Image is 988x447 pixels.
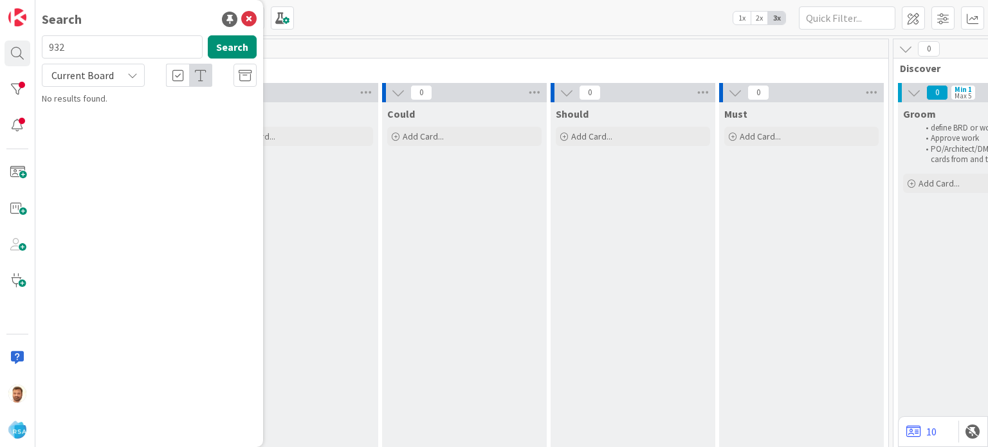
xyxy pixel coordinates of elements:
input: Search for title... [42,35,203,59]
div: Max 5 [955,93,971,99]
span: Add Card... [740,131,781,142]
span: Could [387,107,415,120]
span: 1x [733,12,751,24]
span: 0 [579,85,601,100]
div: Search [42,10,82,29]
input: Quick Filter... [799,6,895,30]
span: Should [556,107,589,120]
span: 0 [410,85,432,100]
span: Add Card... [571,131,612,142]
span: 0 [926,85,948,100]
span: 0 [918,41,940,57]
img: AS [8,385,26,403]
span: Product Backlog [47,62,872,75]
button: Search [208,35,257,59]
span: Current Board [51,69,114,82]
img: Visit kanbanzone.com [8,8,26,26]
div: Min 1 [955,86,972,93]
span: 3x [768,12,785,24]
span: Groom [903,107,936,120]
span: 2x [751,12,768,24]
div: No results found. [42,92,257,105]
a: 10 [906,424,937,439]
span: Add Card... [403,131,444,142]
span: 0 [747,85,769,100]
span: Add Card... [919,178,960,189]
img: avatar [8,421,26,439]
span: Must [724,107,747,120]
